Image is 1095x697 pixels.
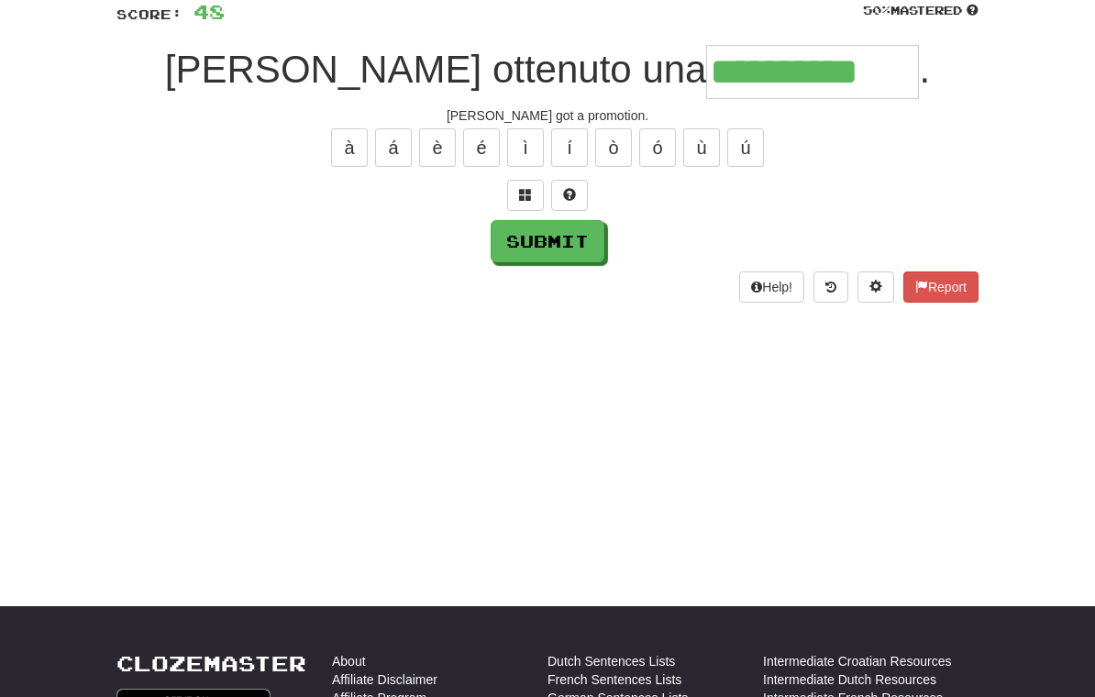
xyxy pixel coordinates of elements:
button: é [463,128,500,167]
a: French Sentences Lists [547,670,681,689]
a: About [332,652,366,670]
div: Mastered [863,3,979,19]
span: Score: [116,6,182,22]
span: 50 % [863,3,890,17]
a: Intermediate Croatian Resources [763,652,951,670]
button: ì [507,128,544,167]
div: [PERSON_NAME] got a promotion. [116,106,979,125]
span: [PERSON_NAME] ottenuto una [165,48,707,91]
button: í [551,128,588,167]
button: ó [639,128,676,167]
button: Single letter hint - you only get 1 per sentence and score half the points! alt+h [551,180,588,211]
button: á [375,128,412,167]
a: Affiliate Disclaimer [332,670,437,689]
button: Submit [491,220,604,262]
span: . [919,48,930,91]
button: à [331,128,368,167]
button: ù [683,128,720,167]
button: ú [727,128,764,167]
a: Clozemaster [116,652,306,675]
button: ò [595,128,632,167]
button: Round history (alt+y) [813,271,848,303]
a: Dutch Sentences Lists [547,652,675,670]
button: Switch sentence to multiple choice alt+p [507,180,544,211]
button: è [419,128,456,167]
button: Report [903,271,979,303]
a: Intermediate Dutch Resources [763,670,936,689]
button: Help! [739,271,804,303]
